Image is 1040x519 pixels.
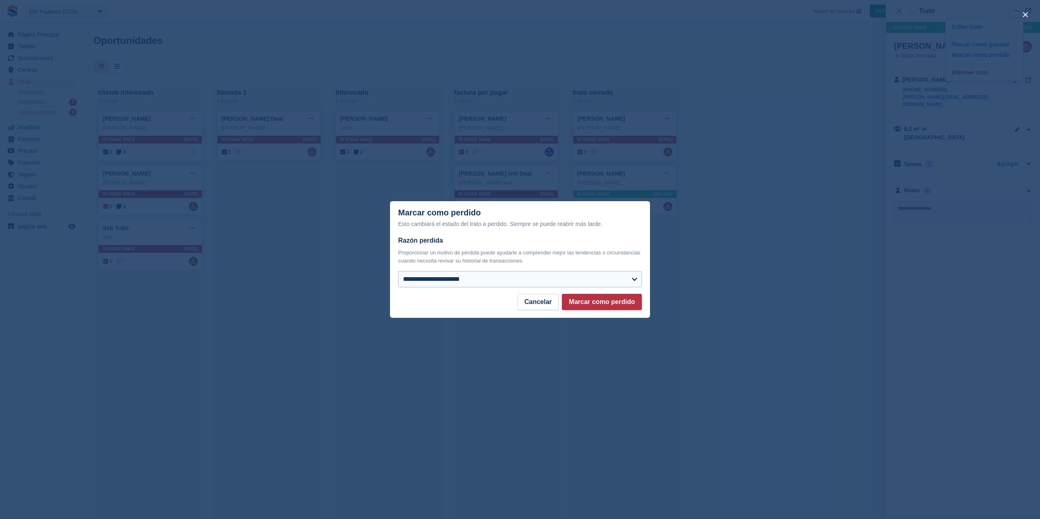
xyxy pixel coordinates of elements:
div: Esto cambiará el estado del trato a perdido. Siempre se puede reabrir más tarde. [398,219,642,229]
button: Cancelar [518,294,559,310]
button: Marcar como perdido [562,294,642,310]
label: Razón perdida [398,236,642,245]
p: Proporcionar un motivo de pérdida puede ayudarle a comprender mejor las tendencias o circunstanci... [398,249,642,265]
button: close [1019,8,1032,21]
div: Marcar como perdido [398,208,642,229]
